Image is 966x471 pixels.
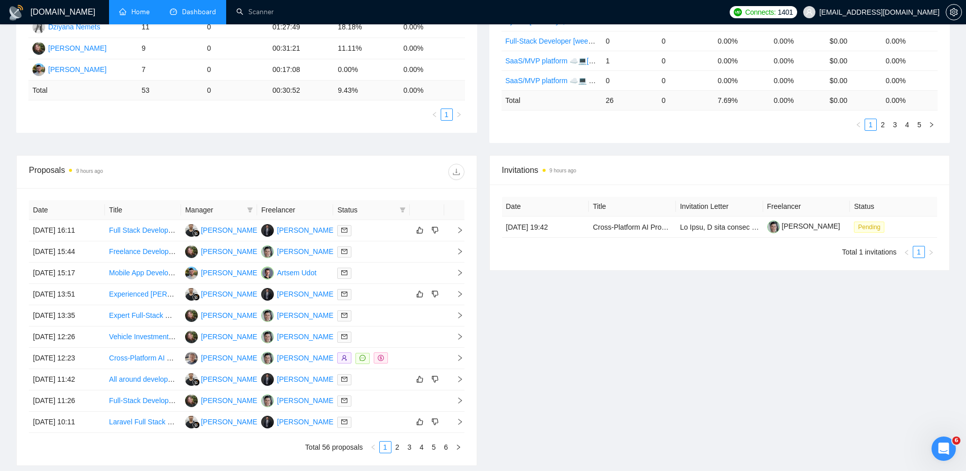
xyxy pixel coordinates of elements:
[261,353,335,361] a: YN[PERSON_NAME]
[506,57,623,65] a: SaaS/MVP platform ☁️💻[weekdays]
[713,70,769,90] td: 0.00%
[882,51,938,70] td: 0.00%
[185,396,259,404] a: HH[PERSON_NAME]
[277,310,335,321] div: [PERSON_NAME]
[305,441,363,453] li: Total 56 proposals
[826,51,881,70] td: $0.00
[32,42,45,55] img: HH
[428,441,440,453] li: 5
[928,249,934,256] span: right
[109,226,363,234] a: Full Stack Developer (PHP Laravel & TypeScript NestJS) for AdTech and EdTech
[889,119,901,131] li: 3
[449,168,464,176] span: download
[770,70,826,90] td: 0.00%
[203,38,268,59] td: 0
[105,412,181,433] td: Laravel Full Stack Developer
[734,8,742,16] img: upwork-logo.png
[658,90,713,110] td: 0
[29,284,105,305] td: [DATE] 13:51
[901,246,913,258] li: Previous Page
[170,8,177,15] span: dashboard
[261,331,274,343] img: YN
[946,4,962,20] button: setting
[601,70,657,90] td: 0
[852,119,865,131] button: left
[109,375,366,383] a: All around developer in Node.js and Laravel, with strong knowledge of WordPress
[404,441,416,453] li: 3
[181,200,257,220] th: Manager
[334,17,399,38] td: 18.18%
[185,352,198,365] img: WY
[137,59,203,81] td: 7
[745,7,775,18] span: Connects:
[261,245,274,258] img: YN
[770,51,826,70] td: 0.00%
[913,119,925,131] li: 5
[658,70,713,90] td: 0
[48,43,106,54] div: [PERSON_NAME]
[826,70,881,90] td: $0.00
[367,441,379,453] li: Previous Page
[448,291,463,298] span: right
[277,246,335,257] div: [PERSON_NAME]
[236,8,274,16] a: searchScanner
[882,90,938,110] td: 0.00 %
[502,216,589,238] td: [DATE] 19:42
[416,290,423,298] span: like
[201,416,259,427] div: [PERSON_NAME]
[185,267,198,279] img: AK
[261,417,335,425] a: AS[PERSON_NAME]
[185,416,198,428] img: FG
[414,224,426,236] button: like
[261,288,274,301] img: AS
[341,376,347,382] span: mail
[589,197,676,216] th: Title
[428,108,441,121] li: Previous Page
[904,249,910,256] span: left
[268,38,334,59] td: 00:31:21
[398,202,408,218] span: filter
[925,119,938,131] li: Next Page
[105,369,181,390] td: All around developer in Node.js and Laravel, with strong knowledge of WordPress
[29,348,105,369] td: [DATE] 12:23
[185,309,198,322] img: HH
[767,221,780,233] img: c1Tebym3BND9d52IcgAhOjDIggZNrr93DrArCnDDhQCo9DNa2fMdUdlKkX3cX7l7jn
[32,22,100,30] a: DNDziyana Nemets
[201,267,259,278] div: [PERSON_NAME]
[48,21,100,32] div: Dziyana Nemets
[441,108,453,121] li: 1
[109,311,349,319] a: Expert Full-Stack Developer Needed to Build a SaaS Property Tech Platform
[341,270,347,276] span: mail
[502,197,589,216] th: Date
[770,31,826,51] td: 0.00%
[429,416,441,428] button: dislike
[428,442,440,453] a: 5
[913,246,925,258] li: 1
[185,331,198,343] img: HH
[277,374,335,385] div: [PERSON_NAME]
[185,353,259,361] a: WY[PERSON_NAME]
[137,81,203,100] td: 53
[334,59,399,81] td: 0.00%
[201,310,259,321] div: [PERSON_NAME]
[770,90,826,110] td: 0.00 %
[502,164,938,176] span: Invitations
[854,223,888,231] a: Pending
[932,437,956,461] iframe: Intercom live chat
[865,119,877,131] li: 1
[8,5,24,21] img: logo
[261,311,335,319] a: YN[PERSON_NAME]
[277,225,335,236] div: [PERSON_NAME]
[203,59,268,81] td: 0
[201,352,259,364] div: [PERSON_NAME]
[601,31,657,51] td: 0
[29,305,105,327] td: [DATE] 13:35
[901,119,913,131] li: 4
[201,395,259,406] div: [PERSON_NAME]
[370,444,376,450] span: left
[341,355,347,361] span: user-add
[448,354,463,361] span: right
[261,289,335,298] a: AS[PERSON_NAME]
[105,263,181,284] td: Mobile App Developer (iOS & Android) – Figma to Functional App
[185,288,198,301] img: FG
